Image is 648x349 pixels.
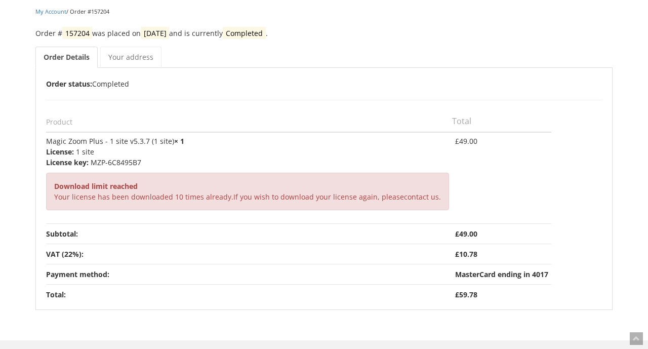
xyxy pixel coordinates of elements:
a: Your address [100,47,161,68]
p: Completed [46,78,602,90]
bdi: 59.78 [455,290,477,299]
th: VAT (22%): [46,244,452,264]
th: Product [46,110,452,132]
a: My Account [35,8,66,15]
b: Download limit reached [54,181,138,191]
strong: × 1 [174,136,184,146]
th: Total: [46,284,452,304]
a: Order Details [35,47,98,68]
strong: License: [46,146,74,157]
p: 1 site [46,146,449,157]
span: £ [455,249,459,259]
span: £ [455,229,459,239]
span: £ [455,290,459,299]
td: MasterCard ending in 4017 [452,264,551,284]
mark: 157204 [62,27,92,40]
td: Magic Zoom Plus - 1 site v5.3.7 (1 site) [46,132,452,223]
b: Order status: [46,79,92,89]
th: Total [452,110,551,132]
p: MZP-6C8495B7 [46,157,449,168]
th: Subtotal: [46,223,452,244]
mark: Completed [223,27,265,40]
th: Payment method: [46,264,452,284]
div: Your license has been downloaded 10 times already. If you wish to download your license again, pl... [46,173,449,210]
span: £ [455,136,459,146]
strong: License key: [46,157,89,168]
bdi: 49.00 [455,136,477,146]
p: Order # was placed on and is currently . [35,27,613,39]
bdi: 10.78 [455,249,477,259]
a: contact us [404,192,439,202]
bdi: 49.00 [455,229,477,239]
nav: / Order #157204 [35,6,613,17]
mark: [DATE] [141,27,169,40]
